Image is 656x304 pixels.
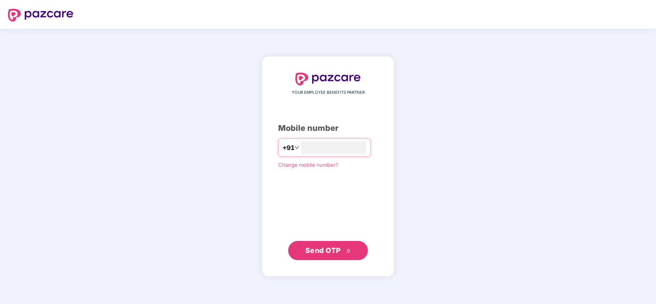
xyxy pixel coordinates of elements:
[288,241,368,260] button: Send OTPdouble-right
[278,122,378,134] div: Mobile number
[295,145,299,150] span: down
[346,249,351,254] span: double-right
[292,89,365,96] span: YOUR EMPLOYEE BENEFITS PARTNER
[278,162,338,168] a: Change mobile number?
[305,246,341,255] span: Send OTP
[283,143,295,153] span: +91
[8,9,73,22] img: logo
[295,73,361,85] img: logo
